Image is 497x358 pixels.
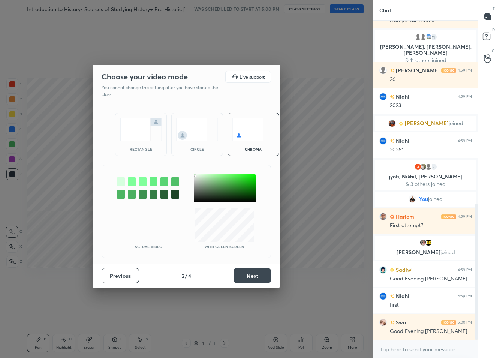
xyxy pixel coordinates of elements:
h4: 4 [188,272,191,280]
p: G [492,48,495,54]
button: Next [234,268,271,283]
p: Chat [373,0,397,20]
h4: / [185,272,187,280]
h4: 2 [182,272,184,280]
p: You cannot change this setting after you have started the class [102,84,223,98]
div: rectangle [126,147,156,151]
h2: Choose your video mode [102,72,188,82]
div: grid [373,21,478,340]
p: D [492,27,495,33]
button: Previous [102,268,139,283]
h5: Live support [240,75,265,79]
img: circleScreenIcon.acc0effb.svg [176,118,218,141]
p: T [493,6,495,12]
div: chroma [238,147,268,151]
div: circle [182,147,212,151]
p: With green screen [204,245,244,249]
img: normalScreenIcon.ae25ed63.svg [120,118,162,141]
p: Actual Video [135,245,162,249]
img: chromaScreenIcon.c19ab0a0.svg [232,118,274,141]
